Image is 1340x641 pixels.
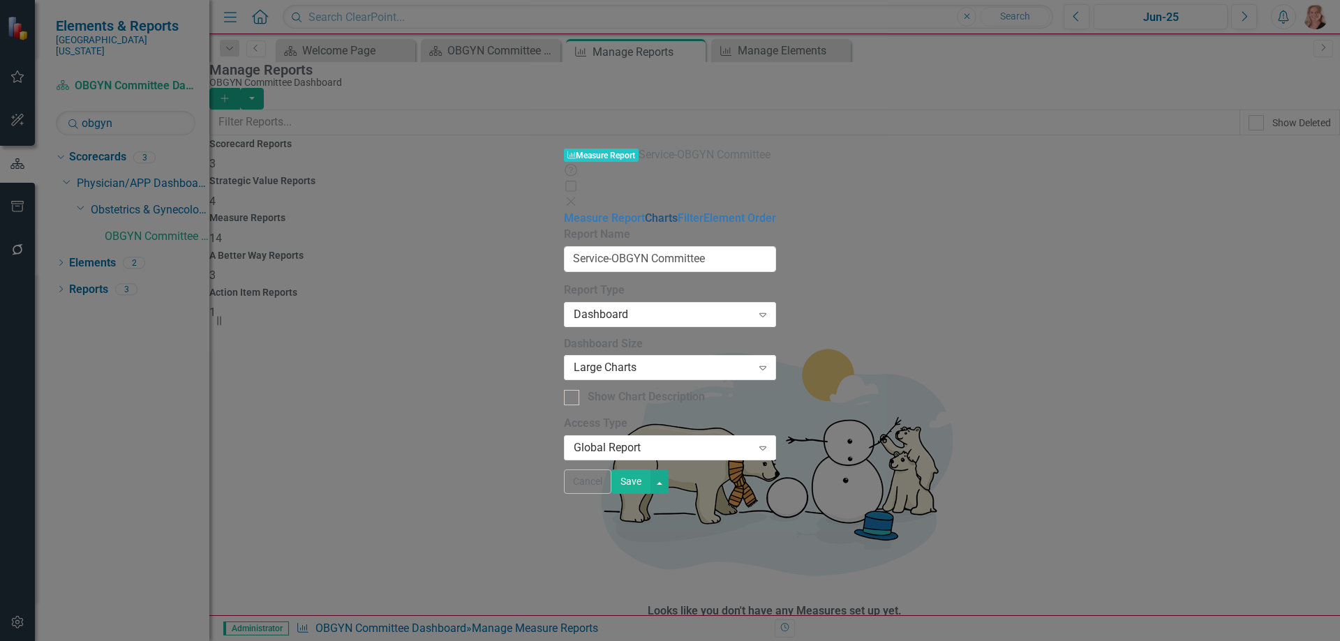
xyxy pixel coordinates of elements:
div: Large Charts [574,360,752,376]
a: Element Order [703,211,776,225]
span: Service-OBGYN Committee [639,148,770,161]
button: Save [611,469,650,494]
label: Access Type [564,416,776,432]
button: Cancel [564,469,611,494]
a: Filter [678,211,703,225]
input: Report Name [564,246,776,272]
div: Global Report [574,440,752,456]
label: Dashboard Size [564,336,776,352]
div: Dashboard [574,306,752,322]
label: Report Name [564,227,776,243]
div: Show Chart Description [588,389,705,405]
label: Report Type [564,282,776,299]
span: Measure Report [564,149,639,162]
a: Charts [645,211,678,225]
a: Measure Report [564,211,645,225]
